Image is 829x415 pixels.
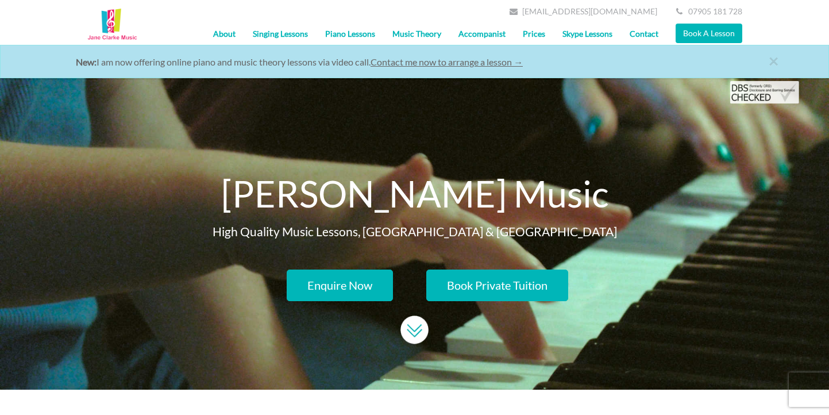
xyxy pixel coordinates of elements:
[205,20,244,48] a: About
[371,56,523,67] a: Contact me now to arrange a lesson →
[287,270,393,301] a: Enquire Now
[384,20,450,48] a: Music Theory
[621,20,667,48] a: Contact
[769,52,809,80] a: close
[554,20,621,48] a: Skype Lessons
[317,20,384,48] a: Piano Lessons
[87,9,138,42] img: Music Lessons Kent
[244,20,317,48] a: Singing Lessons
[87,225,742,238] p: High Quality Music Lessons, [GEOGRAPHIC_DATA] & [GEOGRAPHIC_DATA]
[676,24,742,43] a: Book A Lesson
[514,20,554,48] a: Prices
[426,270,568,301] a: Book Private Tuition
[450,20,514,48] a: Accompanist
[400,316,429,344] img: UqJjrSAbUX4AAAAASUVORK5CYII=
[87,174,742,213] h2: [PERSON_NAME] Music
[76,56,97,67] strong: New:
